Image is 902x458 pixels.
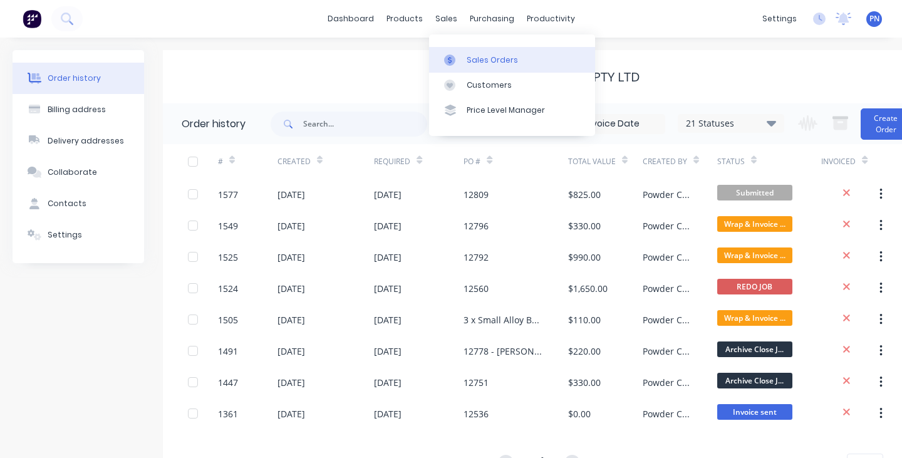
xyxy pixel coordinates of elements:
[568,376,601,389] div: $330.00
[568,407,591,420] div: $0.00
[464,407,489,420] div: 12536
[464,251,489,264] div: 12792
[374,376,402,389] div: [DATE]
[429,73,595,98] a: Customers
[218,144,277,179] div: #
[218,313,238,326] div: 1505
[218,251,238,264] div: 1525
[13,94,144,125] button: Billing address
[643,156,687,167] div: Created By
[218,376,238,389] div: 1447
[48,229,82,241] div: Settings
[717,279,792,294] span: REDO JOB
[277,156,311,167] div: Created
[821,156,856,167] div: Invoiced
[23,9,41,28] img: Factory
[643,345,692,358] div: Powder Crew
[521,9,581,28] div: productivity
[568,282,608,295] div: $1,650.00
[182,117,246,132] div: Order history
[568,313,601,326] div: $110.00
[277,219,305,232] div: [DATE]
[380,9,429,28] div: products
[717,156,745,167] div: Status
[48,167,97,178] div: Collaborate
[467,55,518,66] div: Sales Orders
[48,104,106,115] div: Billing address
[374,407,402,420] div: [DATE]
[467,105,545,116] div: Price Level Manager
[374,219,402,232] div: [DATE]
[568,188,601,201] div: $825.00
[464,313,543,326] div: 3 x Small Alloy Brackets - Powder Coat - SATIN WHITE
[464,144,568,179] div: PO #
[568,144,643,179] div: Total Value
[756,9,803,28] div: settings
[464,282,489,295] div: 12560
[568,156,616,167] div: Total Value
[717,404,792,420] span: Invoice sent
[277,407,305,420] div: [DATE]
[374,188,402,201] div: [DATE]
[374,156,410,167] div: Required
[678,117,784,130] div: 21 Statuses
[374,345,402,358] div: [DATE]
[717,341,792,357] span: Archive Close J...
[218,282,238,295] div: 1524
[277,282,305,295] div: [DATE]
[464,188,489,201] div: 12809
[13,188,144,219] button: Contacts
[869,13,879,24] span: PN
[374,144,464,179] div: Required
[568,219,601,232] div: $330.00
[643,188,692,201] div: Powder Crew
[13,63,144,94] button: Order history
[429,47,595,72] a: Sales Orders
[48,73,101,84] div: Order history
[277,313,305,326] div: [DATE]
[374,251,402,264] div: [DATE]
[717,373,792,388] span: Archive Close J...
[13,125,144,157] button: Delivery addresses
[48,198,86,209] div: Contacts
[374,313,402,326] div: [DATE]
[218,345,238,358] div: 1491
[467,80,512,91] div: Customers
[277,376,305,389] div: [DATE]
[821,144,881,179] div: Invoiced
[464,9,521,28] div: purchasing
[429,9,464,28] div: sales
[218,219,238,232] div: 1549
[218,156,223,167] div: #
[277,345,305,358] div: [DATE]
[277,144,375,179] div: Created
[568,345,601,358] div: $220.00
[643,219,692,232] div: Powder Crew
[717,144,822,179] div: Status
[717,247,792,263] span: Wrap & Invoice ...
[717,216,792,232] span: Wrap & Invoice ...
[643,144,717,179] div: Created By
[374,282,402,295] div: [DATE]
[303,112,427,137] input: Search...
[277,251,305,264] div: [DATE]
[218,188,238,201] div: 1577
[464,219,489,232] div: 12796
[464,345,543,358] div: 12778 - [PERSON_NAME]
[643,376,692,389] div: Powder Crew
[717,185,792,200] span: Submitted
[559,115,665,133] input: Invoice Date
[13,157,144,188] button: Collaborate
[643,251,692,264] div: Powder Crew
[568,251,601,264] div: $990.00
[464,156,480,167] div: PO #
[464,376,489,389] div: 12751
[429,98,595,123] a: Price Level Manager
[48,135,124,147] div: Delivery addresses
[13,219,144,251] button: Settings
[218,407,238,420] div: 1361
[321,9,380,28] a: dashboard
[277,188,305,201] div: [DATE]
[643,282,692,295] div: Powder Crew
[717,310,792,326] span: Wrap & Invoice ...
